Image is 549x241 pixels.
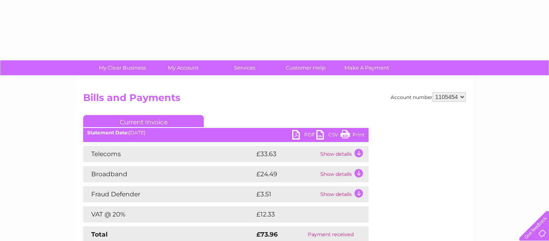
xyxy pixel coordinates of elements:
div: Account number [391,92,466,102]
b: Statement Date: [87,130,129,136]
strong: £73.96 [256,231,278,238]
td: Show details [318,146,369,162]
a: Services [211,60,278,75]
a: My Account [150,60,217,75]
td: Telecoms [83,146,254,162]
a: Current Invoice [83,115,204,127]
td: Broadband [83,166,254,182]
a: Make A Payment [334,60,400,75]
td: £3.51 [254,186,318,202]
td: Fraud Defender [83,186,254,202]
td: VAT @ 20% [83,206,254,222]
a: Customer Help [272,60,339,75]
a: Print [340,130,365,142]
a: PDF [292,130,316,142]
h2: Bills and Payments [83,92,466,107]
strong: Total [91,231,108,238]
td: £12.33 [254,206,351,222]
td: £33.63 [254,146,318,162]
td: £24.49 [254,166,318,182]
a: CSV [316,130,340,142]
td: Show details [318,186,369,202]
td: Show details [318,166,369,182]
div: [DATE] [83,130,369,136]
a: My Clear Business [89,60,156,75]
